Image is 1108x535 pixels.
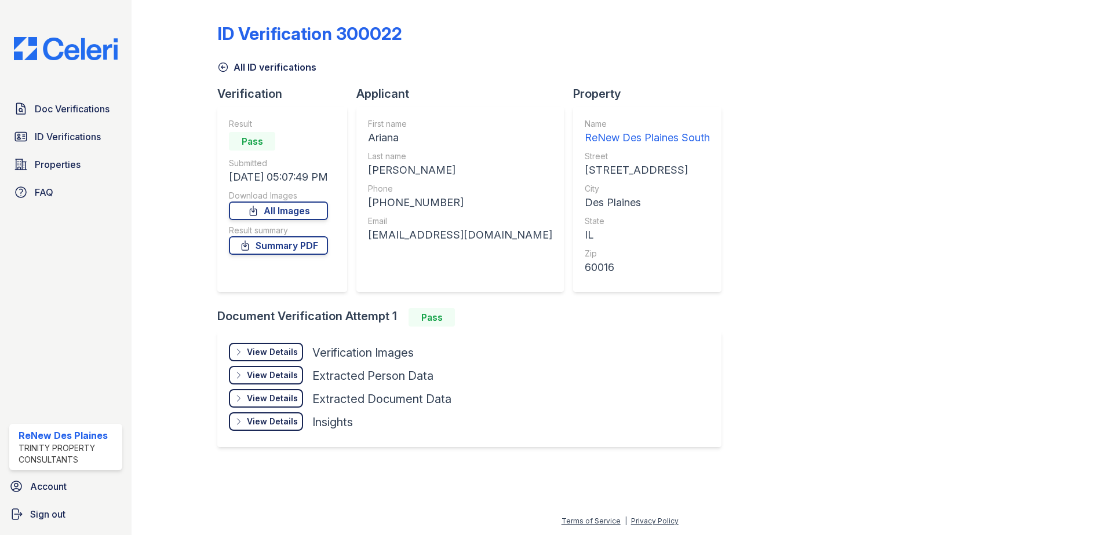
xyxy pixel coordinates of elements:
[35,102,110,116] span: Doc Verifications
[247,393,298,404] div: View Details
[9,125,122,148] a: ID Verifications
[312,414,353,430] div: Insights
[585,118,710,130] div: Name
[585,151,710,162] div: Street
[368,215,552,227] div: Email
[631,516,679,525] a: Privacy Policy
[312,391,451,407] div: Extracted Document Data
[30,479,67,493] span: Account
[368,183,552,195] div: Phone
[368,195,552,211] div: [PHONE_NUMBER]
[229,201,328,220] a: All Images
[9,181,122,204] a: FAQ
[368,118,552,130] div: First name
[5,503,127,526] a: Sign out
[35,185,53,199] span: FAQ
[625,516,627,525] div: |
[356,86,573,102] div: Applicant
[9,97,122,120] a: Doc Verifications
[5,37,127,60] img: CE_Logo_Blue-a8612792a0a2168367f1c8372b55b34899dd931a85d93a1a3d3e32e68fde9ad4.png
[217,308,731,327] div: Document Verification Attempt 1
[35,130,101,144] span: ID Verifications
[229,132,275,151] div: Pass
[368,162,552,178] div: [PERSON_NAME]
[312,368,433,384] div: Extracted Person Data
[585,227,710,243] div: IL
[409,308,455,327] div: Pass
[229,157,328,169] div: Submitted
[19,442,118,466] div: Trinity Property Consultants
[585,130,710,146] div: ReNew Des Plaines South
[585,248,710,259] div: Zip
[562,516,621,525] a: Terms of Service
[229,190,328,201] div: Download Images
[585,259,710,276] div: 60016
[585,215,710,227] div: State
[217,60,316,74] a: All ID verifications
[368,227,552,243] div: [EMAIL_ADDRESS][DOMAIN_NAME]
[229,236,328,255] a: Summary PDF
[19,428,118,442] div: ReNew Des Plaines
[585,118,710,146] a: Name ReNew Des Plaines South
[229,118,328,130] div: Result
[247,369,298,381] div: View Details
[585,162,710,178] div: [STREET_ADDRESS]
[312,345,414,361] div: Verification Images
[573,86,731,102] div: Property
[247,416,298,427] div: View Details
[247,346,298,358] div: View Details
[9,153,122,176] a: Properties
[217,86,356,102] div: Verification
[229,169,328,185] div: [DATE] 05:07:49 PM
[5,475,127,498] a: Account
[585,195,710,211] div: Des Plaines
[585,183,710,195] div: City
[35,157,81,171] span: Properties
[368,130,552,146] div: Ariana
[229,225,328,236] div: Result summary
[368,151,552,162] div: Last name
[217,23,402,44] div: ID Verification 300022
[1059,489,1096,523] iframe: chat widget
[30,507,65,521] span: Sign out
